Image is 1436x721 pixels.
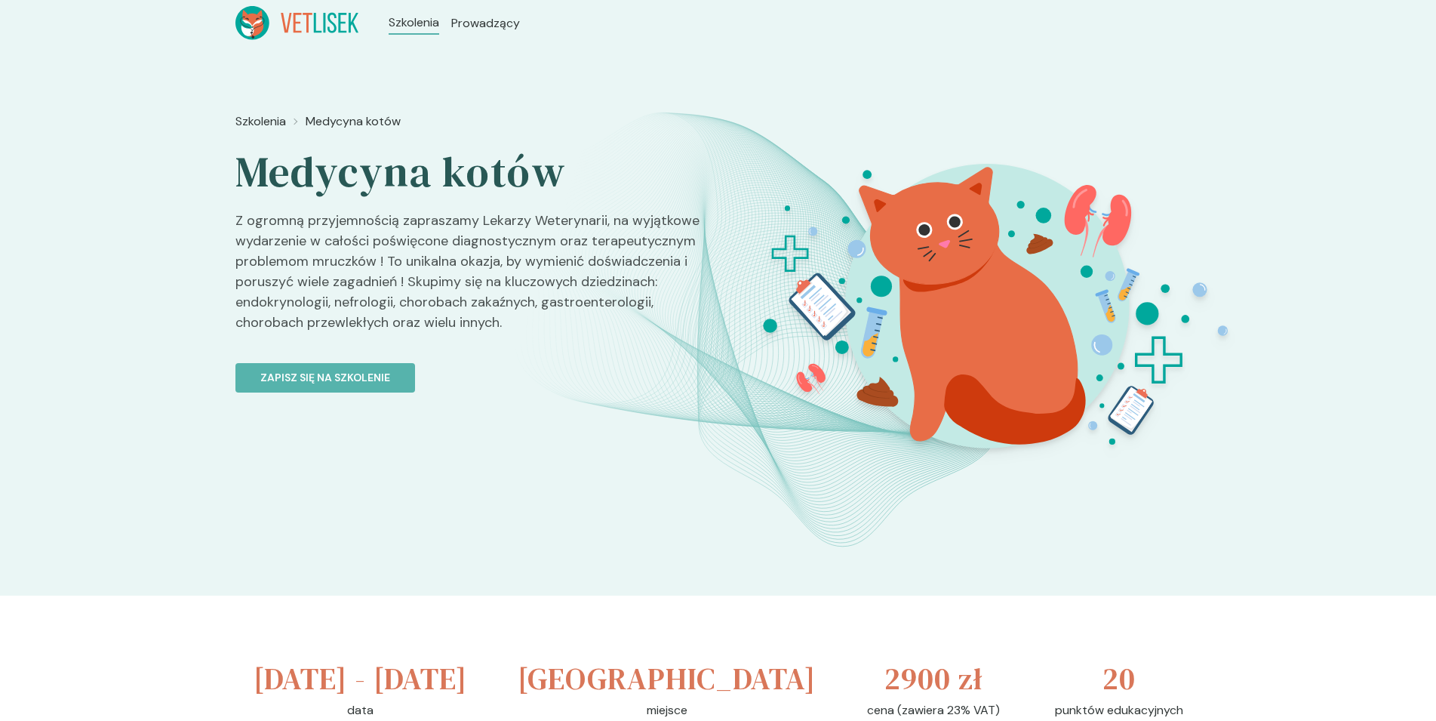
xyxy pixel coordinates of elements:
p: miejsce [647,701,687,719]
a: Szkolenia [389,14,439,32]
a: Zapisz się na szkolenie [235,345,706,393]
a: Prowadzący [451,14,520,32]
h3: [GEOGRAPHIC_DATA] [518,656,816,701]
p: cena (zawiera 23% VAT) [867,701,1000,719]
p: data [347,701,374,719]
h2: Medycyna kotów [235,146,706,199]
p: punktów edukacyjnych [1055,701,1183,719]
p: Zapisz się na szkolenie [260,370,390,386]
h3: [DATE] - [DATE] [254,656,467,701]
img: aHfQYkMqNJQqH-e6_MedKot_BT.svg [716,106,1252,509]
p: Z ogromną przyjemnością zapraszamy Lekarzy Weterynarii, na wyjątkowe wydarzenie w całości poświęc... [235,211,706,345]
a: Medycyna kotów [306,112,401,131]
button: Zapisz się na szkolenie [235,363,415,393]
a: Szkolenia [235,112,286,131]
